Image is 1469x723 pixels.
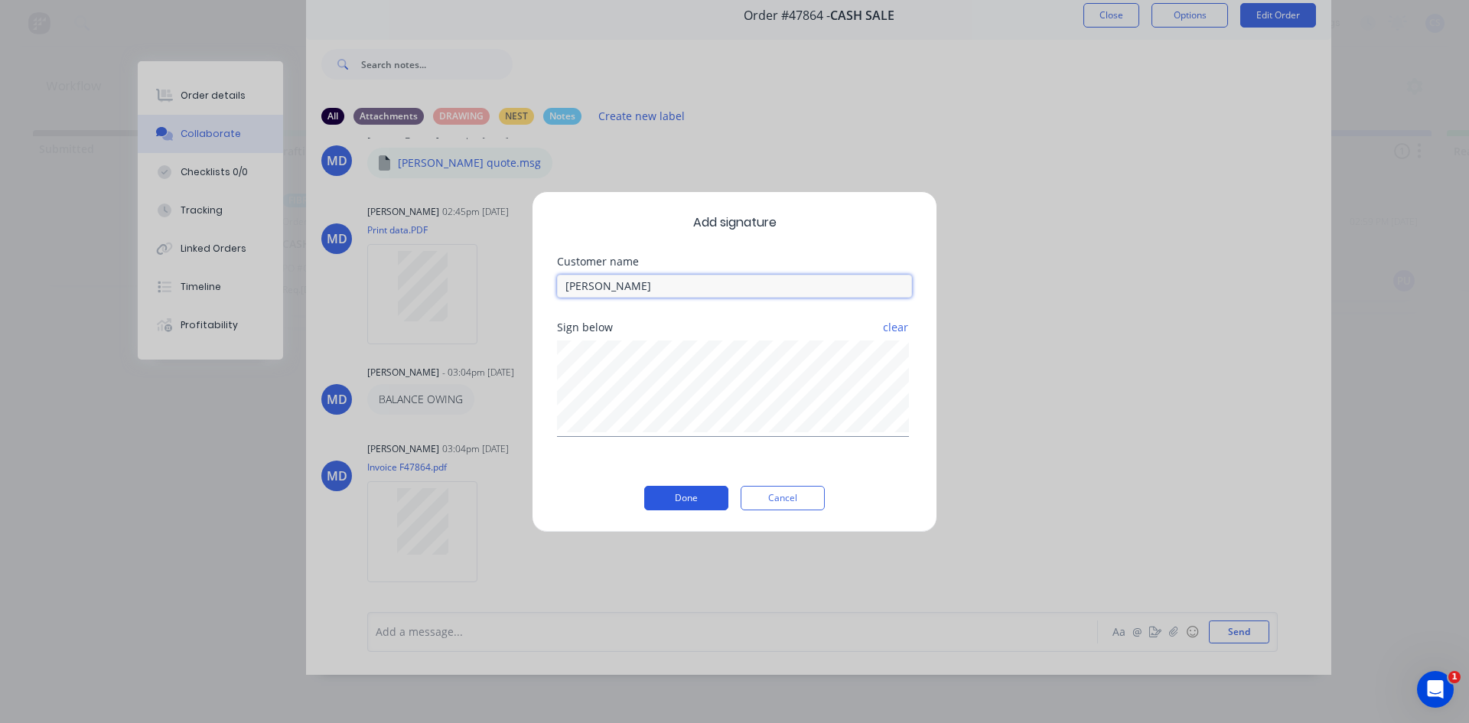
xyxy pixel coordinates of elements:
input: Enter customer name [557,275,912,298]
button: clear [882,314,909,341]
iframe: Intercom live chat [1417,671,1454,708]
div: Customer name [557,256,912,267]
span: Add signature [557,213,912,232]
div: Sign below [557,322,912,333]
button: Cancel [741,486,825,510]
span: 1 [1448,671,1461,683]
button: Done [644,486,728,510]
